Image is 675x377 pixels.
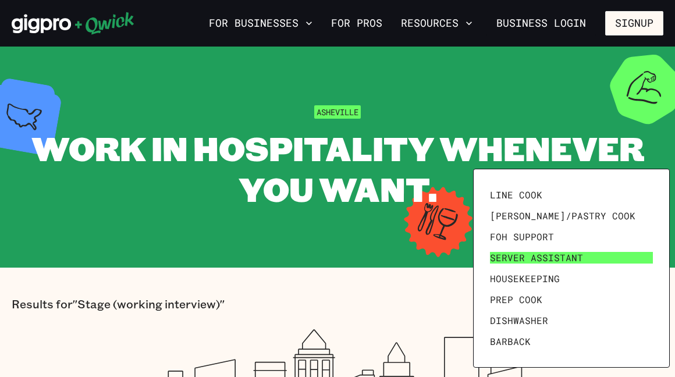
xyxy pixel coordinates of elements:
span: Barback [490,336,531,347]
span: [PERSON_NAME]/Pastry Cook [490,210,635,222]
span: Housekeeping [490,273,560,284]
span: Prep Cook [490,294,542,305]
span: FOH Support [490,231,554,243]
span: Line Cook [490,189,542,201]
span: Dishwasher [490,315,548,326]
span: Server Assistant [490,252,583,264]
ul: Filter by position [485,181,658,355]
